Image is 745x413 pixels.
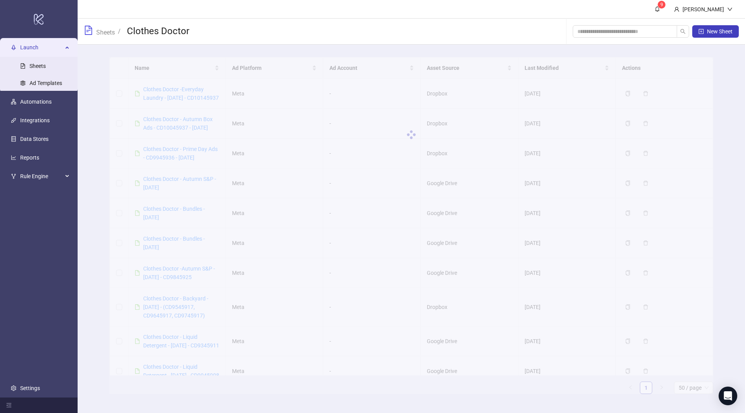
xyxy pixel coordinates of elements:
a: Ad Templates [29,80,62,86]
a: Reports [20,154,39,161]
span: Rule Engine [20,168,63,184]
sup: 9 [658,1,665,9]
div: Open Intercom Messenger [719,387,737,405]
div: [PERSON_NAME] [679,5,727,14]
span: down [727,7,733,12]
a: Sheets [95,28,116,36]
button: New Sheet [692,25,739,38]
li: / [118,25,121,38]
span: Launch [20,40,63,55]
span: fork [11,174,16,179]
a: Settings [20,385,40,391]
span: search [680,29,686,34]
a: Automations [20,99,52,105]
a: Sheets [29,63,46,69]
span: plus-square [698,29,704,34]
h3: Clothes Doctor [127,25,189,38]
span: bell [655,6,660,12]
span: 9 [660,2,663,7]
span: file-text [84,26,93,35]
span: menu-fold [6,403,12,408]
span: rocket [11,45,16,50]
a: Integrations [20,117,50,123]
a: Data Stores [20,136,49,142]
span: user [674,7,679,12]
span: New Sheet [707,28,733,35]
